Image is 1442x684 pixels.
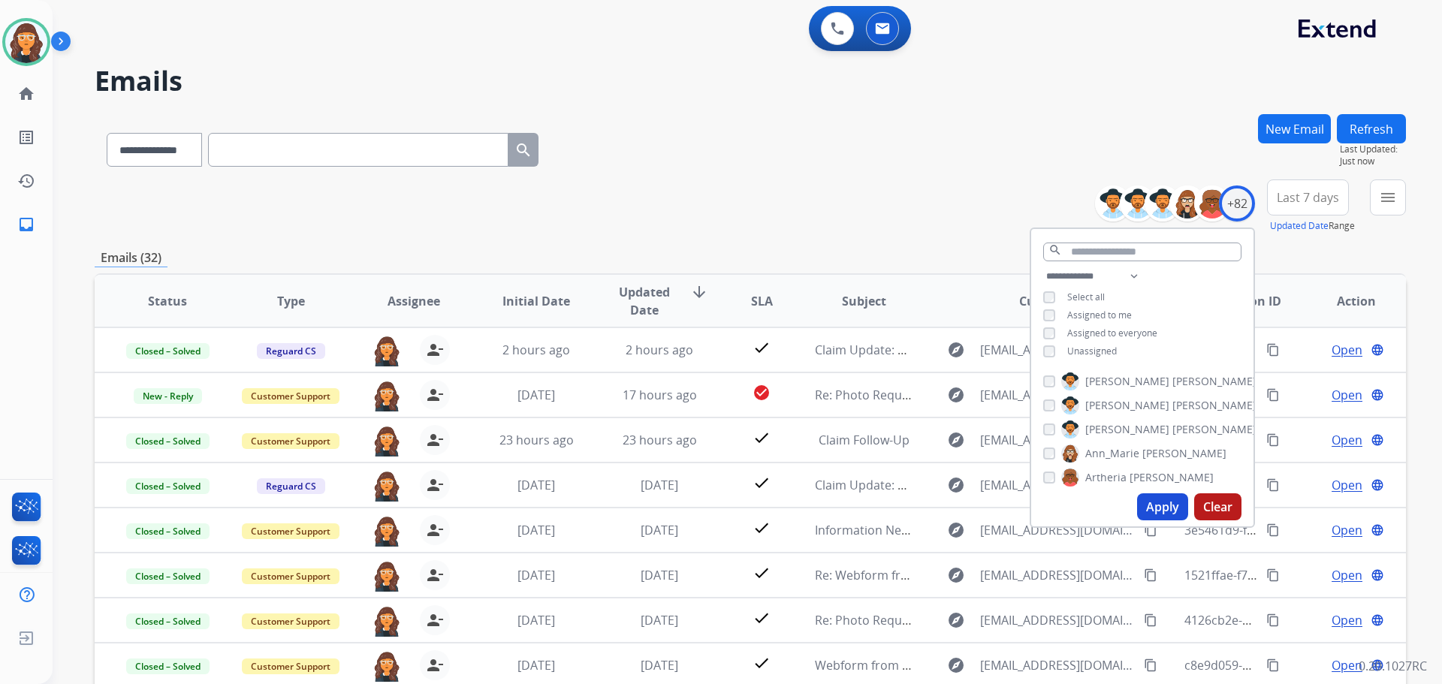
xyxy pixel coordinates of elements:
[641,657,678,673] span: [DATE]
[641,477,678,493] span: [DATE]
[1371,343,1384,357] mat-icon: language
[242,658,339,674] span: Customer Support
[815,477,1034,493] span: Claim Update: Parts ordered for repair
[1048,243,1062,257] mat-icon: search
[947,341,965,359] mat-icon: explore
[1142,446,1226,461] span: [PERSON_NAME]
[1270,219,1355,232] span: Range
[1332,341,1362,359] span: Open
[1258,114,1331,143] button: New Email
[126,613,210,629] span: Closed – Solved
[753,384,771,402] mat-icon: check_circle
[1371,613,1384,627] mat-icon: language
[126,478,210,494] span: Closed – Solved
[1266,523,1280,537] mat-icon: content_copy
[517,387,555,403] span: [DATE]
[126,658,210,674] span: Closed – Solved
[1332,521,1362,539] span: Open
[1283,275,1406,327] th: Action
[815,342,1034,358] span: Claim Update: Parts ordered for repair
[1332,476,1362,494] span: Open
[1371,478,1384,492] mat-icon: language
[17,85,35,103] mat-icon: home
[426,656,444,674] mat-icon: person_remove
[517,657,555,673] span: [DATE]
[372,605,402,637] img: agent-avatar
[388,292,440,310] span: Assignee
[1184,567,1410,583] span: 1521ffae-f7bb-489e-8b7c-b4081d20e0ae
[1067,327,1157,339] span: Assigned to everyone
[17,215,35,234] mat-icon: inbox
[126,343,210,359] span: Closed – Solved
[753,429,771,447] mat-icon: check
[980,566,1135,584] span: [EMAIL_ADDRESS][DOMAIN_NAME]
[1266,658,1280,672] mat-icon: content_copy
[1371,523,1384,537] mat-icon: language
[623,432,697,448] span: 23 hours ago
[426,566,444,584] mat-icon: person_remove
[1337,114,1406,143] button: Refresh
[1172,374,1256,389] span: [PERSON_NAME]
[947,521,965,539] mat-icon: explore
[1371,568,1384,582] mat-icon: language
[514,141,532,159] mat-icon: search
[947,386,965,404] mat-icon: explore
[1332,386,1362,404] span: Open
[242,433,339,449] span: Customer Support
[641,567,678,583] span: [DATE]
[751,292,773,310] span: SLA
[517,477,555,493] span: [DATE]
[947,431,965,449] mat-icon: explore
[1332,611,1362,629] span: Open
[1137,493,1188,520] button: Apply
[1085,374,1169,389] span: [PERSON_NAME]
[690,283,708,301] mat-icon: arrow_downward
[1332,566,1362,584] span: Open
[980,521,1135,539] span: [EMAIL_ADDRESS][DOMAIN_NAME]
[426,476,444,494] mat-icon: person_remove
[1266,343,1280,357] mat-icon: content_copy
[502,292,570,310] span: Initial Date
[815,387,919,403] span: Re: Photo Request
[641,522,678,538] span: [DATE]
[947,566,965,584] mat-icon: explore
[842,292,886,310] span: Subject
[148,292,187,310] span: Status
[126,523,210,539] span: Closed – Solved
[1219,185,1255,221] div: +82
[753,519,771,537] mat-icon: check
[980,476,1135,494] span: [EMAIL_ADDRESS][DOMAIN_NAME]
[5,21,47,63] img: avatar
[372,560,402,592] img: agent-avatar
[426,611,444,629] mat-icon: person_remove
[1277,194,1339,200] span: Last 7 days
[1144,523,1157,537] mat-icon: content_copy
[134,388,202,404] span: New - Reply
[1340,143,1406,155] span: Last Updated:
[1267,179,1349,215] button: Last 7 days
[980,431,1135,449] span: [EMAIL_ADDRESS][DOMAIN_NAME]
[242,523,339,539] span: Customer Support
[372,650,402,682] img: agent-avatar
[1085,470,1127,485] span: Artheria
[126,568,210,584] span: Closed – Solved
[1332,431,1362,449] span: Open
[980,656,1135,674] span: [EMAIL_ADDRESS][DOMAIN_NAME]
[372,335,402,366] img: agent-avatar
[626,342,693,358] span: 2 hours ago
[372,380,402,411] img: agent-avatar
[1371,388,1384,402] mat-icon: language
[947,656,965,674] mat-icon: explore
[947,476,965,494] mat-icon: explore
[372,470,402,502] img: agent-avatar
[753,564,771,582] mat-icon: check
[1019,292,1078,310] span: Customer
[1085,446,1139,461] span: Ann_Marie
[815,657,1155,673] span: Webform from [EMAIL_ADDRESS][DOMAIN_NAME] on [DATE]
[17,172,35,190] mat-icon: history
[242,568,339,584] span: Customer Support
[257,343,325,359] span: Reguard CS
[753,654,771,672] mat-icon: check
[426,386,444,404] mat-icon: person_remove
[1194,493,1241,520] button: Clear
